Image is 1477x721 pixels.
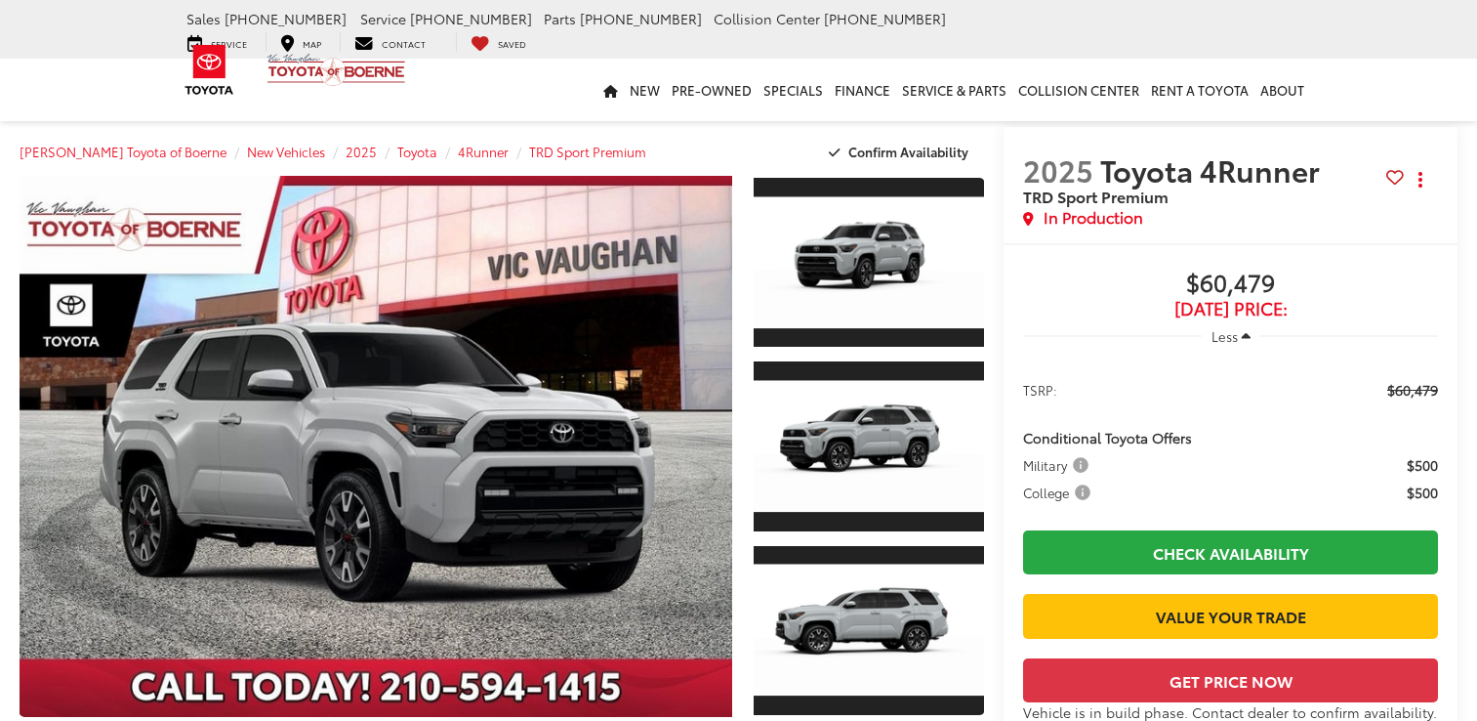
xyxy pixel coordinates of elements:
[458,143,509,160] a: 4Runner
[186,9,221,28] span: Sales
[1023,380,1057,400] span: TSRP:
[247,143,325,160] a: New Vehicles
[751,196,986,328] img: 2025 Toyota 4Runner TRD Sport Premium
[529,143,646,160] a: TRD Sport Premium
[397,143,437,160] a: Toyota
[597,59,624,121] a: Home
[1100,148,1327,191] span: Toyota 4Runner
[1023,658,1438,702] button: Get Price Now
[580,9,702,28] span: [PHONE_NUMBER]
[225,9,347,28] span: [PHONE_NUMBER]
[1023,530,1438,574] a: Check Availability
[266,32,336,52] a: Map
[1211,327,1238,345] span: Less
[544,9,576,28] span: Parts
[1023,185,1169,207] span: TRD Sport Premium
[1407,483,1438,502] span: $500
[751,380,986,512] img: 2025 Toyota 4Runner TRD Sport Premium
[824,9,946,28] span: [PHONE_NUMBER]
[1023,455,1092,475] span: Military
[1012,59,1145,121] a: Collision Center
[758,59,829,121] a: Specials
[173,32,262,52] a: Service
[1023,483,1097,502] button: College
[1023,428,1192,447] span: Conditional Toyota Offers
[456,32,541,52] a: My Saved Vehicles
[20,143,226,160] a: [PERSON_NAME] Toyota of Boerne
[1254,59,1310,121] a: About
[1387,380,1438,400] span: $60,479
[340,32,440,52] a: Contact
[20,176,732,717] a: Expand Photo 0
[1202,318,1260,354] button: Less
[754,360,984,532] a: Expand Photo 2
[754,176,984,349] a: Expand Photo 1
[1404,162,1438,196] button: Actions
[829,59,896,121] a: Finance
[267,53,406,87] img: Vic Vaughan Toyota of Boerne
[1418,172,1422,188] span: dropdown dots
[360,9,406,28] span: Service
[624,59,666,121] a: New
[173,38,246,102] img: Toyota
[1044,206,1143,229] span: In Production
[751,565,986,697] img: 2025 Toyota 4Runner TRD Sport Premium
[848,143,968,160] span: Confirm Availability
[13,174,739,719] img: 2025 Toyota 4Runner TRD Sport Premium
[1023,594,1438,638] a: Value Your Trade
[346,143,377,160] a: 2025
[1023,270,1438,299] span: $60,479
[1145,59,1254,121] a: Rent a Toyota
[1023,299,1438,318] span: [DATE] Price:
[754,544,984,717] a: Expand Photo 3
[896,59,1012,121] a: Service & Parts: Opens in a new tab
[1023,483,1094,502] span: College
[410,9,532,28] span: [PHONE_NUMBER]
[714,9,820,28] span: Collision Center
[818,135,985,169] button: Confirm Availability
[1023,455,1095,475] button: Military
[498,37,526,50] span: Saved
[666,59,758,121] a: Pre-Owned
[1023,148,1093,191] span: 2025
[1407,455,1438,475] span: $500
